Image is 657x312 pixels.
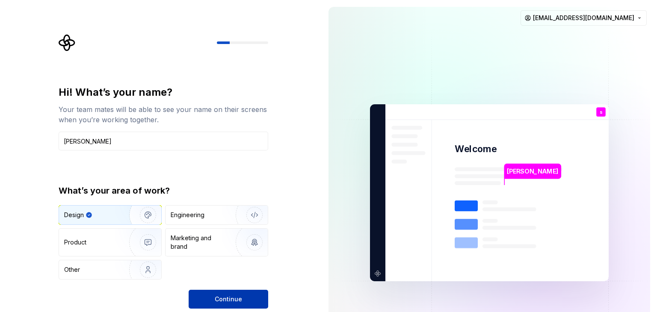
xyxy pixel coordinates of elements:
[455,143,497,155] p: Welcome
[59,85,268,99] div: Hi! What’s your name?
[59,185,268,197] div: What’s your area of work?
[171,234,228,251] div: Marketing and brand
[64,238,86,247] div: Product
[189,290,268,309] button: Continue
[215,295,242,303] span: Continue
[521,10,647,26] button: [EMAIL_ADDRESS][DOMAIN_NAME]
[533,14,634,22] span: [EMAIL_ADDRESS][DOMAIN_NAME]
[600,110,602,115] p: s
[64,265,80,274] div: Other
[507,167,558,176] p: [PERSON_NAME]
[59,34,76,51] svg: Supernova Logo
[64,211,84,219] div: Design
[59,104,268,125] div: Your team mates will be able to see your name on their screens when you’re working together.
[171,211,204,219] div: Engineering
[59,132,268,150] input: Han Solo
